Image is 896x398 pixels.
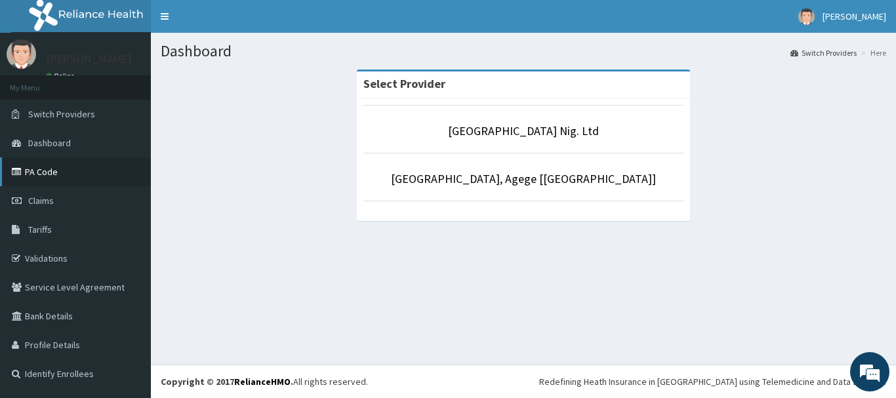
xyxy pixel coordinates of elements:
span: Switch Providers [28,108,95,120]
div: Chat with us now [68,73,220,90]
footer: All rights reserved. [151,365,896,398]
span: We're online! [76,117,181,249]
span: Dashboard [28,137,71,149]
img: d_794563401_company_1708531726252_794563401 [24,66,53,98]
strong: Copyright © 2017 . [161,376,293,388]
h1: Dashboard [161,43,886,60]
a: RelianceHMO [234,376,291,388]
strong: Select Provider [363,76,445,91]
textarea: Type your message and hit 'Enter' [7,262,250,308]
span: [PERSON_NAME] [823,10,886,22]
a: [GEOGRAPHIC_DATA] Nig. Ltd [448,123,599,138]
a: [GEOGRAPHIC_DATA], Agege [[GEOGRAPHIC_DATA]] [391,171,656,186]
div: Minimize live chat window [215,7,247,38]
img: User Image [7,39,36,69]
li: Here [858,47,886,58]
a: Online [46,71,77,81]
img: User Image [798,9,815,25]
div: Redefining Heath Insurance in [GEOGRAPHIC_DATA] using Telemedicine and Data Science! [539,375,886,388]
p: [PERSON_NAME] [46,53,132,65]
a: Switch Providers [790,47,857,58]
span: Tariffs [28,224,52,235]
span: Claims [28,195,54,207]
